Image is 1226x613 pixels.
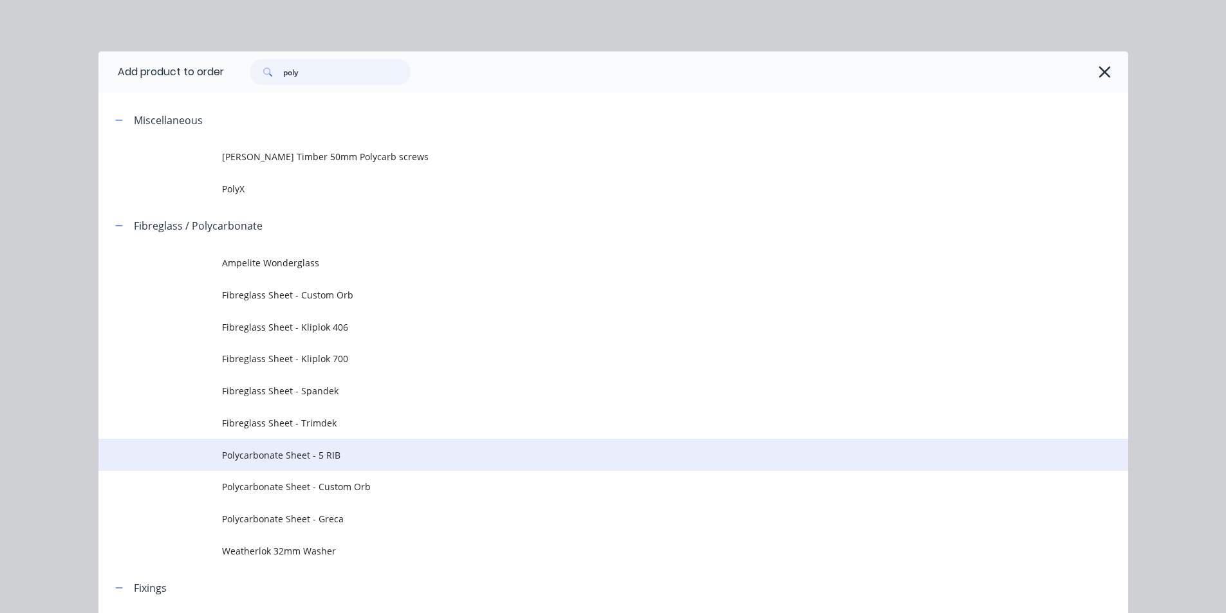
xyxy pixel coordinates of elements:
div: Fixings [134,580,167,596]
span: [PERSON_NAME] Timber 50mm Polycarb screws [222,150,947,163]
span: Ampelite Wonderglass [222,256,947,270]
div: Add product to order [98,51,224,93]
span: Fibreglass Sheet - Kliplok 406 [222,320,947,334]
span: Polycarbonate Sheet - Custom Orb [222,480,947,493]
input: Search... [283,59,411,85]
span: Weatherlok 32mm Washer [222,544,947,558]
span: Fibreglass Sheet - Trimdek [222,416,947,430]
span: Fibreglass Sheet - Custom Orb [222,288,947,302]
div: Fibreglass / Polycarbonate [134,218,263,233]
span: PolyX [222,182,947,196]
span: Polycarbonate Sheet - Greca [222,512,947,526]
span: Fibreglass Sheet - Spandek [222,384,947,398]
span: Polycarbonate Sheet - 5 RIB [222,448,947,462]
div: Miscellaneous [134,113,203,128]
span: Fibreglass Sheet - Kliplok 700 [222,352,947,365]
